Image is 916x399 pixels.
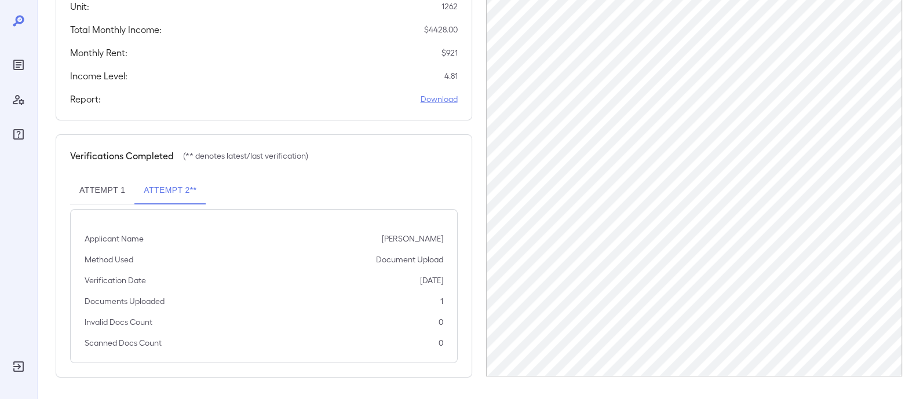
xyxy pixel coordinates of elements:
[70,23,162,36] h5: Total Monthly Income:
[183,150,308,162] p: (** denotes latest/last verification)
[70,92,101,106] h5: Report:
[85,254,133,265] p: Method Used
[441,47,458,58] p: $ 921
[70,46,127,60] h5: Monthly Rent:
[9,56,28,74] div: Reports
[420,274,443,286] p: [DATE]
[439,316,443,328] p: 0
[444,70,458,82] p: 4.81
[421,93,458,105] a: Download
[441,1,458,12] p: 1262
[376,254,443,265] p: Document Upload
[134,177,206,204] button: Attempt 2**
[85,316,152,328] p: Invalid Docs Count
[85,295,165,307] p: Documents Uploaded
[9,90,28,109] div: Manage Users
[424,24,458,35] p: $ 4428.00
[9,125,28,144] div: FAQ
[440,295,443,307] p: 1
[9,357,28,376] div: Log Out
[70,177,134,204] button: Attempt 1
[382,233,443,244] p: [PERSON_NAME]
[70,149,174,163] h5: Verifications Completed
[85,337,162,349] p: Scanned Docs Count
[439,337,443,349] p: 0
[85,233,144,244] p: Applicant Name
[70,69,127,83] h5: Income Level:
[85,274,146,286] p: Verification Date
